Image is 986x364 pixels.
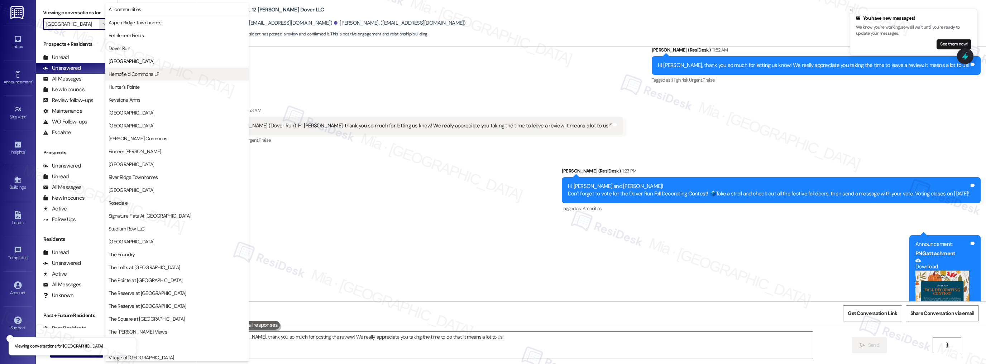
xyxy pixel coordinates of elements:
[46,18,99,30] input: All communities
[36,40,118,48] div: Prospects + Residents
[109,186,154,194] span: [GEOGRAPHIC_DATA]
[583,205,602,212] span: Amenities
[4,33,32,52] a: Inbox
[43,292,73,299] div: Unknown
[4,174,32,193] a: Buildings
[848,6,855,14] button: Close toast
[109,135,167,142] span: [PERSON_NAME] Commons
[109,328,167,335] span: The [PERSON_NAME] Views
[10,6,25,19] img: ResiDesk Logo
[621,167,636,175] div: 1:23 PM
[906,305,979,321] button: Share Conversation via email
[568,183,969,198] div: Hi [PERSON_NAME] and [PERSON_NAME]! Don't forget to vote for the Dover Run Fall Decorating Contes...
[43,97,93,104] div: Review follow-ups
[222,332,813,359] textarea: Hi [PERSON_NAME], thank you so much for posting the review! We really appreciate you taking the t...
[43,281,81,288] div: All Messages
[26,113,27,118] span: •
[868,341,879,349] span: Send
[109,277,182,284] span: The Pointe at [GEOGRAPHIC_DATA]
[109,302,186,310] span: The Reserve at [GEOGRAPHIC_DATA]
[852,337,887,353] button: Send
[43,259,81,267] div: Unanswered
[4,139,32,158] a: Insights •
[689,77,703,83] span: Urgent ,
[652,46,981,56] div: [PERSON_NAME] (ResiDesk)
[334,19,466,27] div: [PERSON_NAME]. ([EMAIL_ADDRESS][DOMAIN_NAME])
[36,236,118,243] div: Residents
[4,279,32,299] a: Account
[43,118,87,126] div: WO Follow-ups
[4,209,32,228] a: Leads
[25,149,26,154] span: •
[109,71,159,78] span: Hempfield Commons LP
[703,77,714,83] span: Praise
[201,19,332,27] div: [PERSON_NAME]. ([EMAIL_ADDRESS][DOMAIN_NAME])
[652,75,981,85] div: Tagged as:
[109,148,161,155] span: Pioneer [PERSON_NAME]
[43,129,71,136] div: Escalate
[109,161,154,168] span: [GEOGRAPHIC_DATA]
[658,62,970,69] div: Hi [PERSON_NAME], thank you so much for letting us know! We really appreciate you taking the time...
[910,310,974,317] span: Share Conversation via email
[109,174,158,181] span: River Ridge Townhomes
[43,205,67,213] div: Active
[860,343,865,348] i: 
[43,54,69,61] div: Unread
[36,312,118,319] div: Past + Future Residents
[856,15,971,22] div: You have new messages!
[6,335,14,342] button: Close toast
[43,270,67,278] div: Active
[43,325,86,332] div: Past Residents
[43,75,81,83] div: All Messages
[109,199,128,207] span: Rosedale
[4,314,32,334] a: Support
[259,137,271,143] span: Praise
[201,30,428,38] span: : The resident has posted a review and confirmed it. This is positive engagement and relationship...
[109,354,174,361] span: Village of [GEOGRAPHIC_DATA]
[843,305,902,321] button: Get Conversation Link
[4,103,32,123] a: Site Visit •
[109,212,191,219] span: Signature Flats At [GEOGRAPHIC_DATA]
[43,64,81,72] div: Unanswered
[109,225,145,232] span: Stadium Row LLC
[4,244,32,263] a: Templates •
[109,264,180,271] span: The Lofts at [GEOGRAPHIC_DATA]
[937,39,971,49] button: See them now!
[32,78,33,83] span: •
[915,241,969,248] div: Announcement:
[944,343,949,348] i: 
[109,315,185,322] span: The Square at [GEOGRAPHIC_DATA]
[109,45,130,52] span: Dover Run
[915,258,969,270] a: Download
[856,24,971,37] p: We know you're working, so we'll wait until you're ready to update your messages.
[15,343,103,350] p: Viewing conversations for [GEOGRAPHIC_DATA]
[109,290,186,297] span: The Reserve at [GEOGRAPHIC_DATA]
[43,194,85,202] div: New Inbounds
[710,46,728,54] div: 11:52 AM
[672,77,689,83] span: High risk ,
[43,107,82,115] div: Maintenance
[109,32,144,39] span: Bethlehem Fields
[562,167,981,177] div: [PERSON_NAME] (ResiDesk)
[915,250,955,257] b: PNG attachment
[562,203,981,214] div: Tagged as:
[43,216,76,223] div: Follow Ups
[208,107,623,117] div: [PERSON_NAME]
[36,149,118,156] div: Prospects
[109,238,154,245] span: [GEOGRAPHIC_DATA]
[109,251,135,258] span: The Foundry
[43,249,69,256] div: Unread
[102,21,106,27] i: 
[848,310,897,317] span: Get Conversation Link
[104,258,118,269] div: (40)
[109,83,140,91] span: Hunter's Pointe
[43,173,69,180] div: Unread
[104,63,118,74] div: (43)
[43,184,81,191] div: All Messages
[43,86,85,93] div: New Inbounds
[208,135,623,145] div: Tagged as:
[109,109,154,116] span: [GEOGRAPHIC_DATA]
[109,19,161,26] span: Aspen Ridge Townhomes
[245,137,259,143] span: Urgent ,
[109,58,154,65] span: [GEOGRAPHIC_DATA]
